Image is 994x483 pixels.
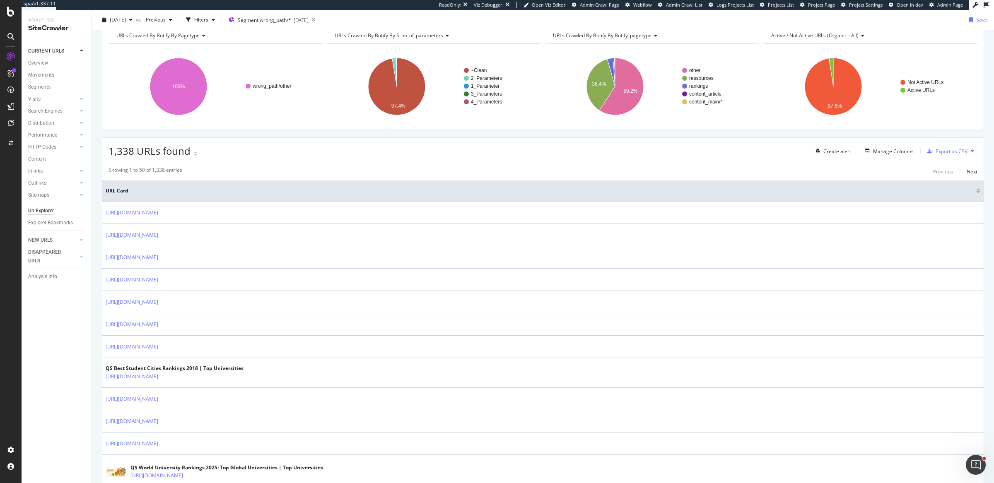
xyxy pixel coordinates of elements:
button: Next [967,166,977,176]
text: rankings [689,83,708,89]
div: DISAPPEARED URLS [28,248,70,265]
div: CURRENT URLS [28,47,64,55]
a: [URL][DOMAIN_NAME] [130,471,183,480]
a: [URL][DOMAIN_NAME] [106,231,158,239]
a: CURRENT URLS [28,47,77,55]
a: Search Engines [28,107,77,115]
div: Explorer Bookmarks [28,219,73,227]
div: Distribution [28,119,54,127]
a: NEW URLS [28,236,77,245]
a: Logs Projects List [709,2,754,8]
svg: A chart. [545,50,758,123]
div: Create alert [823,148,851,155]
span: Admin Page [937,2,963,8]
button: Create alert [812,144,851,158]
a: [URL][DOMAIN_NAME] [106,298,158,306]
a: Webflow [625,2,652,8]
button: Export as CSV [924,144,967,158]
span: URL Card [106,187,974,195]
button: [DATE] [99,13,136,26]
text: 36.4% [592,81,606,87]
a: Project Settings [841,2,883,8]
div: Url Explorer [28,207,54,215]
a: Visits [28,95,77,103]
text: ~Clean [471,67,487,73]
a: Distribution [28,119,77,127]
div: Export as CSV [936,148,967,155]
span: Active / Not Active URLs (organic - all) [771,32,859,39]
text: 100% [172,84,185,89]
div: Content [28,155,46,163]
span: URLs Crawled By Botify By pagetype [116,32,200,39]
a: [URL][DOMAIN_NAME] [106,372,158,381]
a: Content [28,155,86,163]
a: [URL][DOMAIN_NAME] [106,395,158,403]
span: URLs Crawled By Botify By s_no_of_parameters [335,32,443,39]
div: Overview [28,59,48,67]
div: Save [976,16,987,23]
text: 97.4% [391,103,405,109]
button: Manage Columns [861,146,914,156]
span: Previous [142,16,166,23]
a: Movements [28,71,86,79]
a: HTTP Codes [28,143,77,151]
h4: Active / Not Active URLs [770,29,970,42]
div: Filters [194,16,208,23]
a: Projects List [760,2,794,8]
div: Segments [28,83,51,91]
span: Project Settings [849,2,883,8]
button: Segment:wrong_path/*[DATE] [225,13,309,26]
span: Webflow [633,2,652,8]
a: Segments [28,83,86,91]
div: Visits [28,95,41,103]
text: 4_Parameters [471,99,502,105]
div: Performance [28,131,57,139]
text: other [689,67,700,73]
a: [URL][DOMAIN_NAME] [106,417,158,425]
div: Inlinks [28,167,43,175]
span: Segment: wrong_path/* [238,17,291,24]
span: URLs Crawled By Botify By botify_pagetype [553,32,651,39]
span: Open Viz Editor [532,2,566,8]
a: Admin Crawl Page [572,2,619,8]
div: Viz Debugger: [474,2,504,8]
span: 2025 Aug. 30th [110,16,126,23]
a: [URL][DOMAIN_NAME] [106,253,158,262]
div: QS World University Rankings 2025: Top Global Universities | Top Universities [130,464,323,471]
div: QS Best Student Cities Rankings 2018 | Top Universities [106,365,244,372]
div: NEW URLS [28,236,53,245]
a: DISAPPEARED URLS [28,248,77,265]
text: ressources [689,75,714,81]
a: Admin Page [929,2,963,8]
text: content_main/* [689,99,722,105]
div: Movements [28,71,54,79]
iframe: Intercom live chat [966,455,986,475]
text: Active URLs [907,87,935,93]
div: ReadOnly: [439,2,461,8]
div: A chart. [327,50,539,123]
span: Logs Projects List [717,2,754,8]
div: A chart. [763,50,976,123]
text: 3_Parameters [471,91,502,97]
button: Filters [183,13,218,26]
text: Not Active URLs [907,79,943,85]
a: Analysis Info [28,272,86,281]
a: [URL][DOMAIN_NAME] [106,320,158,329]
div: Next [967,168,977,175]
a: [URL][DOMAIN_NAME] [106,343,158,351]
a: Admin Crawl List [658,2,702,8]
text: 59.2% [623,88,637,94]
a: Performance [28,131,77,139]
div: SiteCrawler [28,24,85,33]
a: Project Page [800,2,835,8]
button: Previous [142,13,176,26]
div: Sitemaps [28,191,49,199]
a: [URL][DOMAIN_NAME] [106,440,158,448]
span: Admin Crawl List [666,2,702,8]
div: - [199,150,200,157]
div: [DATE] [294,17,309,24]
h4: URLs Crawled By Botify By s_no_of_parameters [333,29,533,42]
text: wrong_path/other [252,83,291,89]
img: Equal [194,152,197,155]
